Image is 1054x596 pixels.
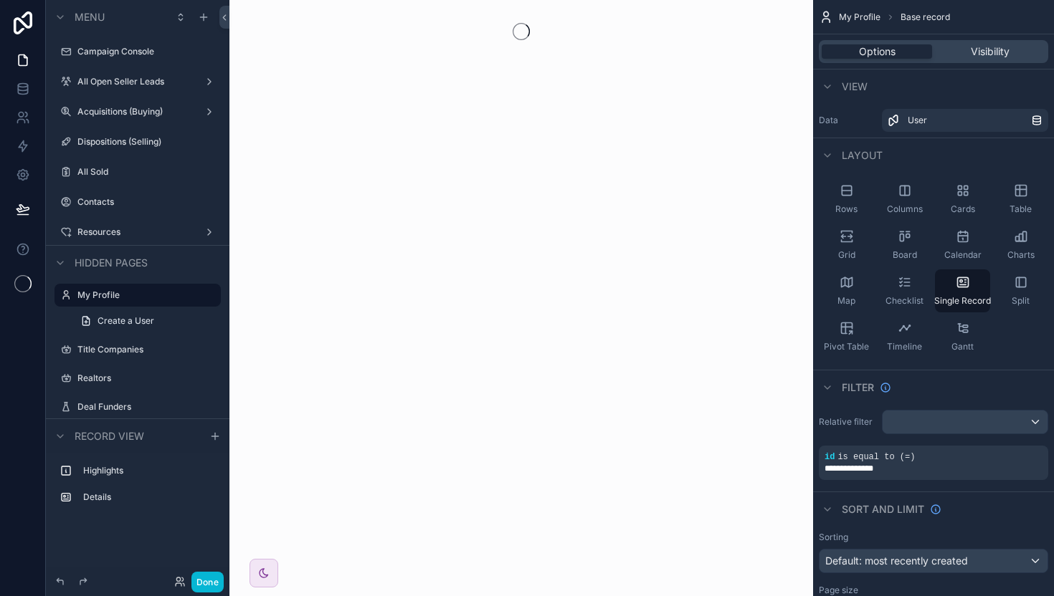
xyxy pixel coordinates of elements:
span: View [842,80,868,94]
span: Gantt [951,341,974,352]
span: Pivot Table [824,341,869,352]
span: Hidden pages [75,256,148,270]
span: Calendar [944,249,982,261]
span: Charts [1007,249,1035,261]
button: Charts [993,223,1048,266]
span: Split [1012,295,1030,307]
span: is equal to (=) [837,452,915,462]
span: Default: most recently created [825,554,968,567]
button: Done [191,572,224,592]
button: Split [993,269,1048,312]
button: Table [993,178,1048,221]
span: Menu [75,10,105,24]
label: Sorting [819,532,848,543]
button: Single Record [935,269,990,312]
label: Title Companies [77,344,218,355]
label: Deal Funders [77,401,218,413]
div: scrollable content [46,453,229,523]
label: Acquisitions (Buying) [77,106,198,117]
label: Contacts [77,196,218,208]
span: Columns [887,203,923,215]
span: id [825,452,835,462]
span: User [908,115,927,126]
span: Board [893,249,917,261]
span: Grid [838,249,855,261]
button: Map [819,269,874,312]
button: Rows [819,178,874,221]
span: Base record [901,11,950,23]
span: Visibility [971,44,1010,59]
button: Grid [819,223,874,266]
button: Columns [877,178,932,221]
span: Filter [842,380,874,395]
label: Campaign Console [77,46,218,57]
span: Checklist [886,295,924,307]
span: Single Record [934,295,991,307]
label: Highlights [83,465,215,476]
span: Table [1010,203,1032,215]
button: Default: most recently created [819,549,1048,573]
span: Timeline [887,341,922,352]
label: All Sold [77,166,218,178]
label: Data [819,115,876,126]
span: Create a User [98,315,154,327]
span: Sort And Limit [842,502,924,516]
label: Realtors [77,372,218,384]
label: Details [83,491,215,503]
a: User [882,109,1048,132]
span: My Profile [839,11,880,23]
span: Record view [75,429,144,443]
button: Cards [935,178,990,221]
label: Relative filter [819,416,876,428]
span: Map [837,295,855,307]
button: Calendar [935,223,990,266]
span: Rows [835,203,858,215]
label: Resources [77,226,198,238]
button: Board [877,223,932,266]
span: Layout [842,148,883,163]
a: Create a User [72,309,221,332]
span: Cards [951,203,975,215]
label: All Open Seller Leads [77,76,198,87]
button: Gantt [935,315,990,358]
button: Checklist [877,269,932,312]
label: My Profile [77,289,212,301]
span: Options [859,44,896,59]
button: Pivot Table [819,315,874,358]
button: Timeline [877,315,932,358]
label: Dispositions (Selling) [77,136,218,148]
